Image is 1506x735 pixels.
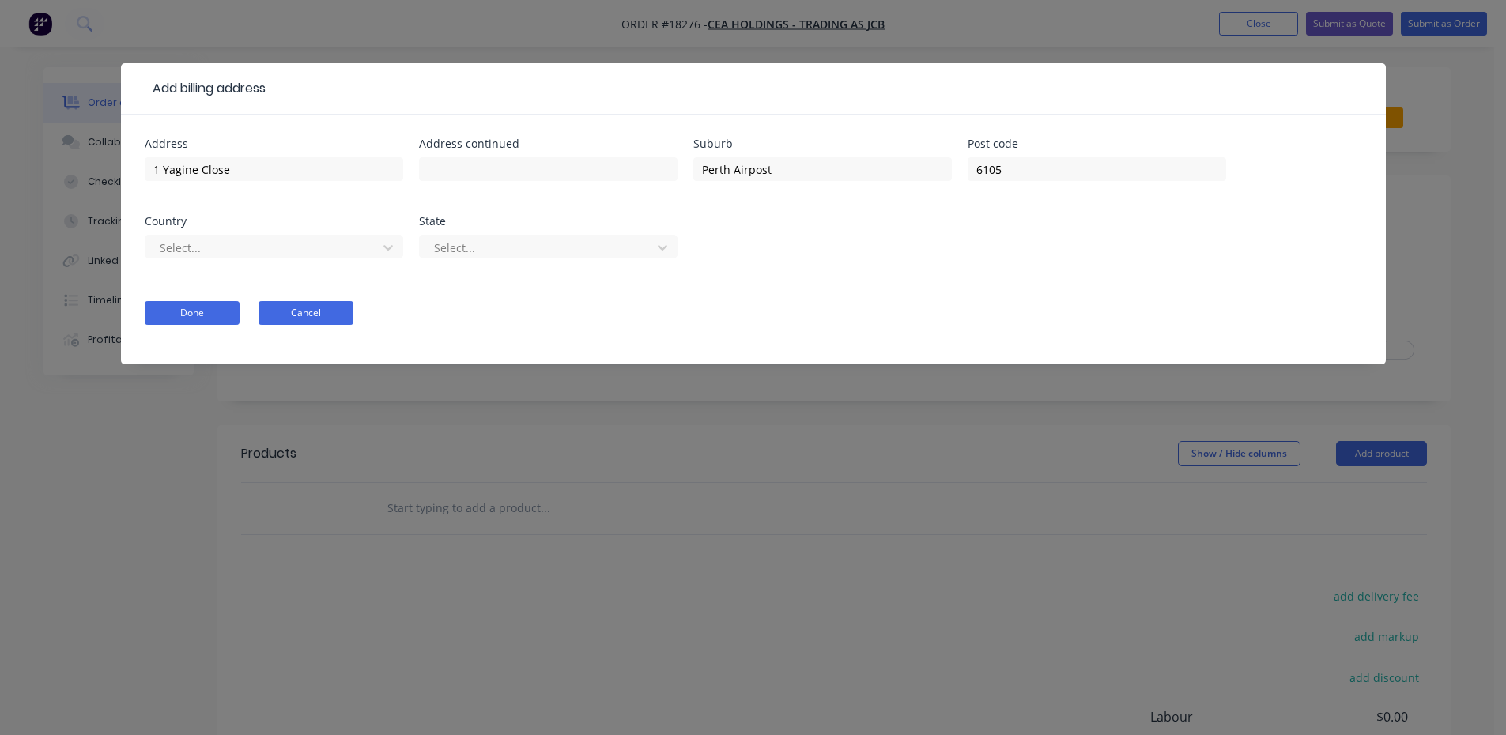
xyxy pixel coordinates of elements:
[693,138,952,149] div: Suburb
[259,301,353,325] button: Cancel
[145,216,403,227] div: Country
[145,138,403,149] div: Address
[419,216,678,227] div: State
[145,301,240,325] button: Done
[968,138,1226,149] div: Post code
[419,138,678,149] div: Address continued
[145,79,266,98] div: Add billing address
